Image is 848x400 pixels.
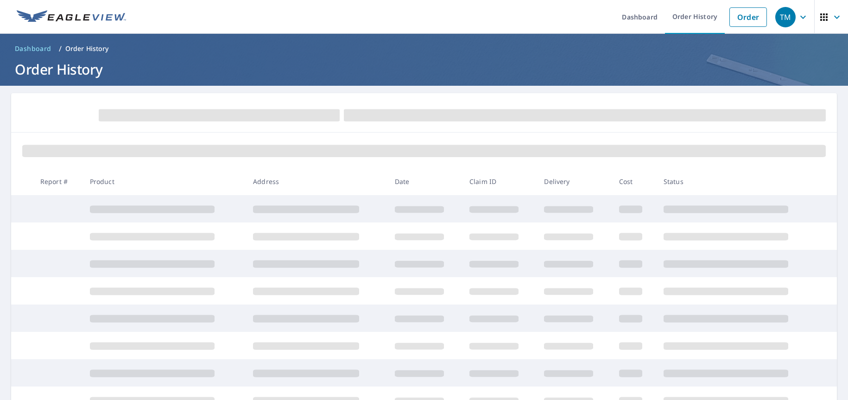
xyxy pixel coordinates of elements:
[612,168,656,195] th: Cost
[246,168,387,195] th: Address
[17,10,126,24] img: EV Logo
[11,41,55,56] a: Dashboard
[656,168,820,195] th: Status
[462,168,537,195] th: Claim ID
[11,41,837,56] nav: breadcrumb
[537,168,611,195] th: Delivery
[729,7,767,27] a: Order
[65,44,109,53] p: Order History
[59,43,62,54] li: /
[11,60,837,79] h1: Order History
[775,7,796,27] div: TM
[15,44,51,53] span: Dashboard
[33,168,82,195] th: Report #
[82,168,246,195] th: Product
[387,168,462,195] th: Date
